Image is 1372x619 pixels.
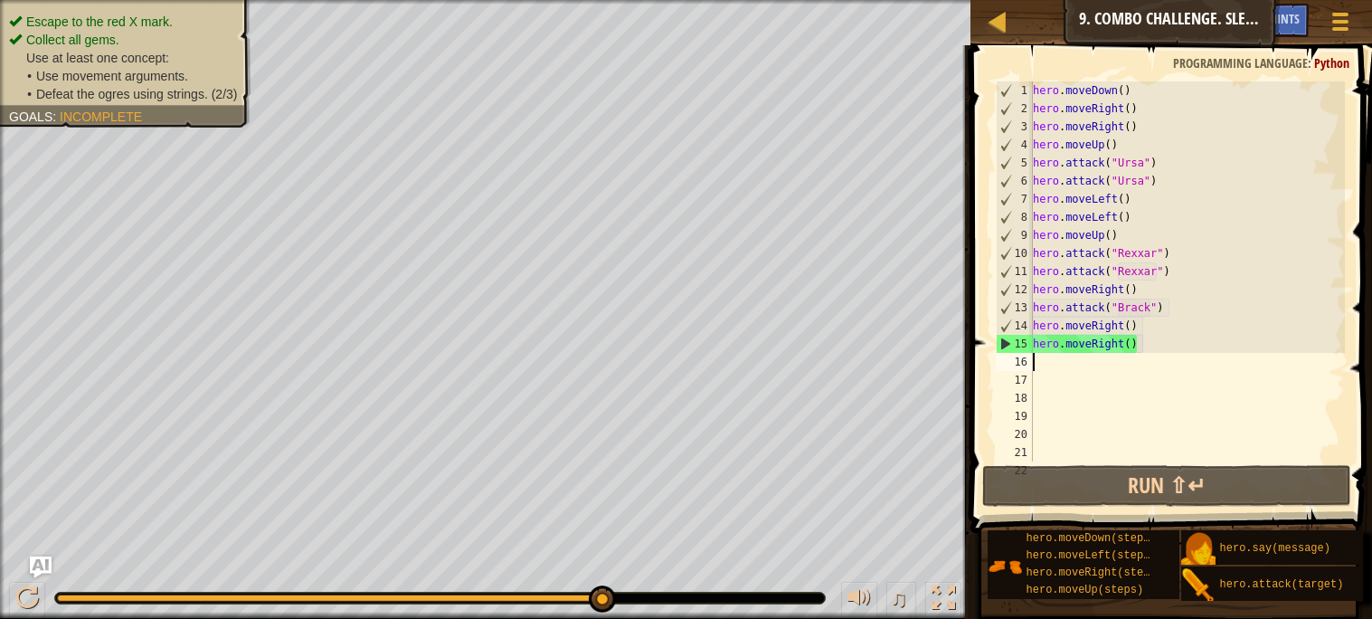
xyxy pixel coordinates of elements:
[988,549,1022,584] img: portrait.png
[1314,54,1349,71] span: Python
[1220,542,1330,555] span: hero.say(message)
[996,425,1033,443] div: 20
[1220,578,1344,591] span: hero.attack(target)
[997,226,1033,244] div: 9
[997,299,1033,317] div: 13
[997,244,1033,262] div: 10
[1212,4,1261,37] button: Ask AI
[27,87,32,101] i: •
[1027,549,1157,562] span: hero.moveLeft(steps)
[26,33,119,47] span: Collect all gems.
[36,69,188,83] span: Use movement arguments.
[890,585,908,612] span: ♫
[27,69,32,83] i: •
[925,582,961,619] button: Toggle fullscreen
[30,557,52,578] button: Ask AI
[1318,4,1363,46] button: Show game menu
[27,67,237,85] li: Use movement arguments.
[1027,567,1163,579] span: hero.moveRight(steps)
[841,582,877,619] button: Adjust volume
[9,13,237,31] li: Escape to the red X mark.
[996,443,1033,462] div: 21
[997,208,1033,226] div: 8
[997,118,1033,136] div: 3
[1173,54,1308,71] span: Programming language
[996,462,1033,480] div: 22
[997,190,1033,208] div: 7
[996,407,1033,425] div: 19
[997,281,1033,299] div: 12
[9,49,237,67] li: Use at least one concept:
[982,465,1350,507] button: Run ⇧↵
[27,85,237,103] li: Defeat the ogres using strings.
[997,100,1033,118] div: 2
[997,154,1033,172] div: 5
[1181,532,1216,567] img: portrait.png
[52,110,60,124] span: :
[1027,532,1157,545] span: hero.moveDown(steps)
[996,371,1033,389] div: 17
[26,14,173,29] span: Escape to the red X mark.
[1308,54,1314,71] span: :
[26,51,169,65] span: Use at least one concept:
[997,262,1033,281] div: 11
[997,81,1033,100] div: 1
[1221,10,1252,27] span: Ask AI
[996,389,1033,407] div: 18
[886,582,917,619] button: ♫
[1270,10,1300,27] span: Hints
[60,110,142,124] span: Incomplete
[9,110,52,124] span: Goals
[997,335,1033,353] div: 15
[1027,584,1144,596] span: hero.moveUp(steps)
[9,582,45,619] button: Ctrl + P: Play
[997,136,1033,154] div: 4
[36,87,238,101] span: Defeat the ogres using strings. (2/3)
[997,317,1033,335] div: 14
[997,172,1033,190] div: 6
[996,353,1033,371] div: 16
[1181,568,1216,603] img: portrait.png
[9,31,237,49] li: Collect all gems.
